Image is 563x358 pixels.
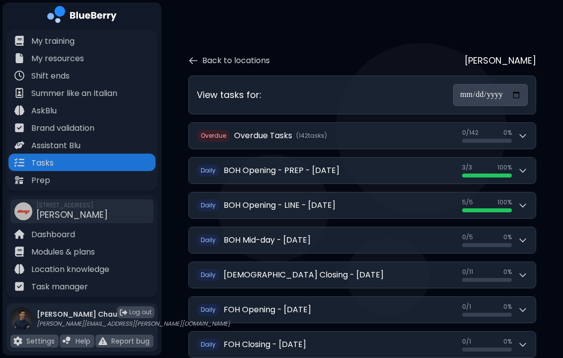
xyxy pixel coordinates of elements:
span: 0 / 11 [462,268,473,276]
img: file icon [14,88,24,98]
button: DailyFOH Closing - [DATE]0/10% [189,332,536,358]
span: Daily [197,165,220,177]
p: Location knowledge [31,264,109,275]
span: 0 % [503,268,512,276]
img: file icon [14,281,24,291]
img: file icon [14,229,24,239]
span: Daily [197,199,220,211]
p: My training [31,35,75,47]
span: 0 % [503,129,512,137]
button: Back to locations [188,55,270,67]
img: file icon [63,337,72,346]
img: file icon [14,53,24,63]
p: [PERSON_NAME][EMAIL_ADDRESS][PERSON_NAME][DOMAIN_NAME] [37,320,230,328]
img: file icon [13,337,22,346]
h2: BOH Mid-day - [DATE] [224,234,311,246]
h2: BOH Opening - PREP - [DATE] [224,165,339,177]
span: 0 / 1 [462,338,471,346]
span: Daily [197,234,220,246]
p: Help [76,337,90,346]
span: 100 % [497,164,512,172]
p: Summer like an Italian [31,88,117,99]
span: Daily [197,304,220,316]
p: [PERSON_NAME] [465,54,536,68]
h3: View tasks for: [197,88,261,102]
span: 0 % [503,303,512,311]
p: Tasks [31,157,54,169]
h2: Overdue Tasks [234,130,292,142]
p: Prep [31,175,50,186]
span: ( 142 task s ) [296,132,327,140]
img: file icon [14,123,24,133]
h2: BOH Opening - LINE - [DATE] [224,199,335,211]
span: Daily [197,339,220,351]
img: file icon [98,337,107,346]
button: DailyBOH Opening - LINE - [DATE]5/5100% [189,192,536,218]
img: company logo [47,6,117,26]
span: 3 / 3 [462,164,472,172]
img: file icon [14,105,24,115]
p: Shift ends [31,70,70,82]
span: 0 / 142 [462,129,479,137]
p: Brand validation [31,122,94,134]
button: DailyBOH Mid-day - [DATE]0/50% [189,227,536,253]
h2: FOH Opening - [DATE] [224,304,311,316]
p: Dashboard [31,229,75,241]
img: company thumbnail [14,202,32,220]
img: profile photo [10,307,33,340]
img: file icon [14,175,24,185]
img: file icon [14,36,24,46]
span: 0 / 1 [462,303,471,311]
img: logout [120,309,127,316]
p: Report bug [111,337,150,346]
img: file icon [14,140,24,150]
span: 100 % [497,198,512,206]
span: Overdue [197,130,230,142]
p: Settings [26,337,55,346]
span: [PERSON_NAME] [36,208,108,221]
h2: FOH Closing - [DATE] [224,339,306,351]
span: Log out [129,308,152,316]
img: file icon [14,247,24,257]
button: OverdueOverdue Tasks(142tasks)0/1420% [189,123,536,149]
img: file icon [14,158,24,168]
span: 0 / 5 [462,233,473,241]
button: DailyBOH Opening - PREP - [DATE]3/3100% [189,158,536,183]
button: Daily[DEMOGRAPHIC_DATA] Closing - [DATE]0/110% [189,262,536,288]
h2: [DEMOGRAPHIC_DATA] Closing - [DATE] [224,269,384,281]
span: 0 % [503,338,512,346]
button: DailyFOH Opening - [DATE]0/10% [189,297,536,323]
img: file icon [14,71,24,81]
img: file icon [14,264,24,274]
span: 0 % [503,233,512,241]
p: Assistant Blu [31,140,80,152]
span: [STREET_ADDRESS] [36,201,108,209]
p: [PERSON_NAME] Chau [37,310,230,319]
p: My resources [31,53,84,65]
p: Task manager [31,281,88,293]
span: Daily [197,269,220,281]
p: Modules & plans [31,246,95,258]
p: AskBlu [31,105,57,117]
span: 5 / 5 [462,198,473,206]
